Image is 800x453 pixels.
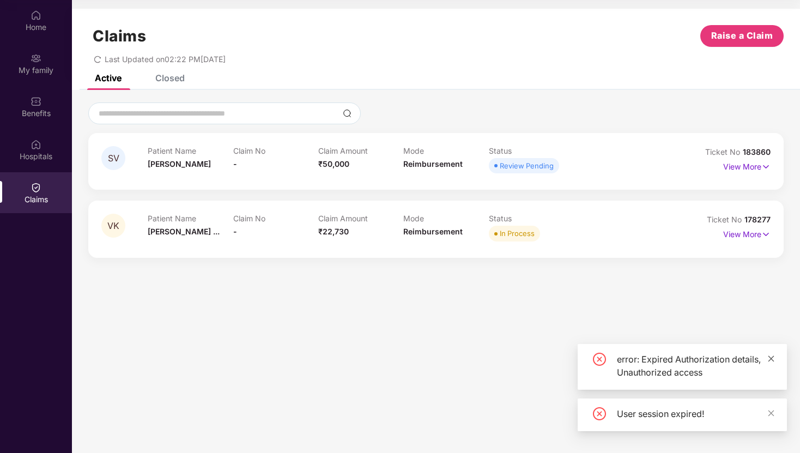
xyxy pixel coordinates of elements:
img: svg+xml;base64,PHN2ZyBpZD0iU2VhcmNoLTMyeDMyIiB4bWxucz0iaHR0cDovL3d3dy53My5vcmcvMjAwMC9zdmciIHdpZH... [343,109,351,118]
p: Patient Name [148,146,233,155]
span: [PERSON_NAME] [148,159,211,168]
span: Reimbursement [403,159,463,168]
span: SV [108,154,119,163]
span: - [233,227,237,236]
span: 178277 [744,215,771,224]
p: Mode [403,214,488,223]
img: svg+xml;base64,PHN2ZyB4bWxucz0iaHR0cDovL3d3dy53My5vcmcvMjAwMC9zdmciIHdpZHRoPSIxNyIgaGVpZ2h0PSIxNy... [761,228,771,240]
span: ₹22,730 [318,227,349,236]
p: Claim No [233,146,318,155]
div: Active [95,73,122,83]
span: VK [107,221,119,231]
div: Review Pending [500,160,554,171]
span: 183860 [743,147,771,156]
p: Claim Amount [318,146,403,155]
p: View More [723,158,771,173]
span: [PERSON_NAME] ... [148,227,220,236]
span: Ticket No [707,215,744,224]
div: Closed [155,73,185,83]
p: Mode [403,146,488,155]
p: Claim Amount [318,214,403,223]
div: User session expired! [617,407,774,420]
span: Ticket No [705,147,743,156]
span: Raise a Claim [711,29,773,43]
p: Status [489,214,574,223]
p: Patient Name [148,214,233,223]
div: error: Expired Authorization details, Unauthorized access [617,353,774,379]
span: close [767,409,775,417]
img: svg+xml;base64,PHN2ZyBpZD0iSG9tZSIgeG1sbnM9Imh0dHA6Ly93d3cudzMub3JnLzIwMDAvc3ZnIiB3aWR0aD0iMjAiIG... [31,10,41,21]
img: svg+xml;base64,PHN2ZyB4bWxucz0iaHR0cDovL3d3dy53My5vcmcvMjAwMC9zdmciIHdpZHRoPSIxNyIgaGVpZ2h0PSIxNy... [761,161,771,173]
p: View More [723,226,771,240]
span: Reimbursement [403,227,463,236]
span: close-circle [593,353,606,366]
img: svg+xml;base64,PHN2ZyBpZD0iQ2xhaW0iIHhtbG5zPSJodHRwOi8vd3d3LnczLm9yZy8yMDAwL3N2ZyIgd2lkdGg9IjIwIi... [31,182,41,193]
img: svg+xml;base64,PHN2ZyBpZD0iQmVuZWZpdHMiIHhtbG5zPSJodHRwOi8vd3d3LnczLm9yZy8yMDAwL3N2ZyIgd2lkdGg9Ij... [31,96,41,107]
span: close-circle [593,407,606,420]
img: svg+xml;base64,PHN2ZyB3aWR0aD0iMjAiIGhlaWdodD0iMjAiIHZpZXdCb3g9IjAgMCAyMCAyMCIgZmlsbD0ibm9uZSIgeG... [31,53,41,64]
span: Last Updated on 02:22 PM[DATE] [105,55,226,64]
p: Status [489,146,574,155]
span: - [233,159,237,168]
span: ₹50,000 [318,159,349,168]
div: In Process [500,228,535,239]
p: Claim No [233,214,318,223]
button: Raise a Claim [700,25,784,47]
span: close [767,355,775,363]
img: svg+xml;base64,PHN2ZyBpZD0iSG9zcGl0YWxzIiB4bWxucz0iaHR0cDovL3d3dy53My5vcmcvMjAwMC9zdmciIHdpZHRoPS... [31,139,41,150]
h1: Claims [93,27,146,45]
span: redo [94,55,101,64]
